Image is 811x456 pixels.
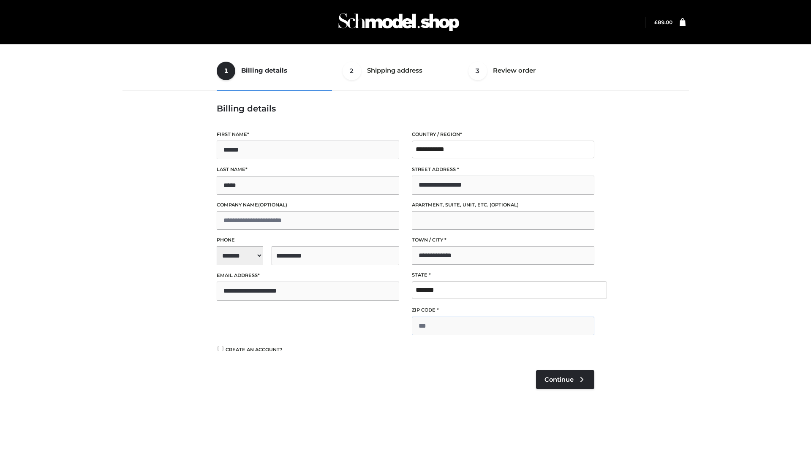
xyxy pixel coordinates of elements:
span: (optional) [490,202,519,208]
label: Last name [217,166,399,174]
label: Email address [217,271,399,280]
span: Continue [544,376,574,383]
a: £89.00 [654,19,672,25]
span: Create an account? [226,347,283,353]
span: £ [654,19,658,25]
a: Continue [536,370,594,389]
h3: Billing details [217,103,594,114]
bdi: 89.00 [654,19,672,25]
label: Company name [217,201,399,209]
label: Phone [217,236,399,244]
span: (optional) [258,202,287,208]
label: Town / City [412,236,594,244]
input: Create an account? [217,346,224,351]
label: First name [217,130,399,138]
label: Country / Region [412,130,594,138]
label: Street address [412,166,594,174]
label: State [412,271,594,279]
img: Schmodel Admin 964 [335,5,462,39]
label: ZIP Code [412,306,594,314]
label: Apartment, suite, unit, etc. [412,201,594,209]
